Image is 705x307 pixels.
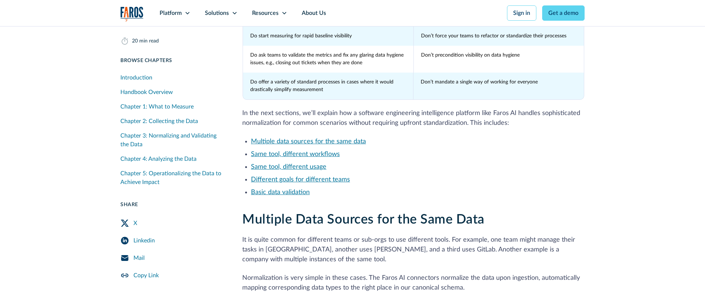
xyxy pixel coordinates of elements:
div: Resources [252,9,279,17]
p: In the next sections, we’ll explain how a software engineering intelligence platform like Faros A... [242,109,585,128]
a: home [120,7,144,21]
p: Normalization is very simple in these cases. The Faros AI connectors normalize the data upon inge... [242,273,585,293]
a: LinkedIn Share [120,232,225,249]
a: Copy Link [120,267,225,284]
div: Chapter 2: Collecting the Data [120,117,198,126]
a: Multiple data sources for the same data [251,138,366,145]
p: It is quite common for different teams or sub-orgs to use different tools. For example, one team ... [242,235,585,265]
div: Share [120,201,225,209]
a: Twitter Share [120,214,225,232]
div: Chapter 4: Analyzing the Data [120,155,197,163]
div: Don’t precondition visibility on data hygiene [421,52,577,59]
div: Chapter 3: Normalizing and Validating the Data [120,131,225,149]
div: Handbook Overview [120,88,173,97]
a: Same tool, different workflows [251,151,340,157]
a: Chapter 3: Normalizing and Validating the Data [120,128,225,152]
a: Introduction [120,70,225,85]
a: Same tool, different usage [251,164,326,170]
div: Mail [133,254,145,262]
a: Sign in [507,5,536,21]
div: Chapter 1: What to Measure [120,102,194,111]
div: Introduction [120,73,152,82]
a: Basic data validation [251,189,310,196]
a: Different goals for different teams [251,176,350,183]
div: Don’t mandate a single way of working for everyone [421,78,577,86]
h3: Multiple Data Sources for the Same Data [242,212,585,228]
div: Platform [160,9,182,17]
div: Solutions [205,9,229,17]
div: Do ask teams to validate the metrics and fix any glaring data hygiene issues, e.g., closing out t... [250,52,406,67]
div: Linkedin [133,236,155,245]
img: Logo of the analytics and reporting company Faros. [120,7,144,21]
div: Don’t force your teams to refactor or standardize their processes [421,32,577,40]
div: Chapter 5: Operationalizing the Data to Achieve Impact [120,169,225,187]
div: Do start measuring for rapid baseline visibility [250,32,406,40]
div: Do offer a variety of standard processes in cases where it would drastically simplify measurement [250,78,406,94]
a: Mail Share [120,249,225,267]
div: X [133,219,137,228]
div: min read [139,37,159,45]
div: Browse Chapters [120,57,225,65]
a: Chapter 1: What to Measure [120,99,225,114]
a: Chapter 4: Analyzing the Data [120,152,225,166]
div: 20 [132,37,138,45]
a: Get a demo [542,5,585,21]
a: Handbook Overview [120,85,225,99]
div: Copy Link [133,271,159,280]
a: Chapter 2: Collecting the Data [120,114,225,128]
a: Chapter 5: Operationalizing the Data to Achieve Impact [120,166,225,189]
